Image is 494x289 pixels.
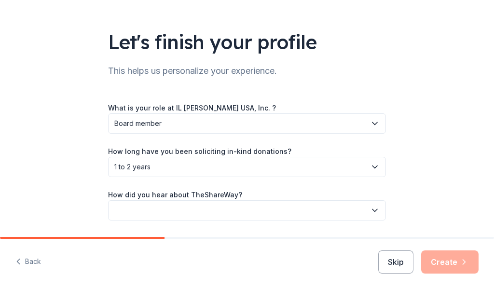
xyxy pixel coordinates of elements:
[108,63,386,79] div: This helps us personalize your experience.
[108,190,242,200] label: How did you hear about TheShareWay?
[114,161,366,173] span: 1 to 2 years
[108,28,386,55] div: Let's finish your profile
[108,157,386,177] button: 1 to 2 years
[378,250,413,274] button: Skip
[114,118,366,129] span: Board member
[108,113,386,134] button: Board member
[108,103,276,113] label: What is your role at IL [PERSON_NAME] USA, Inc. ?
[15,252,41,272] button: Back
[108,147,291,156] label: How long have you been soliciting in-kind donations?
